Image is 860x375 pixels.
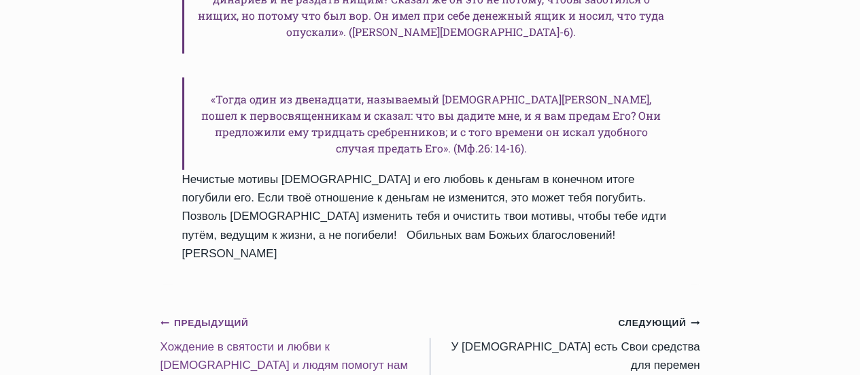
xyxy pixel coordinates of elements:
[160,316,249,331] small: Предыдущий
[430,313,700,374] a: СледующийУ [DEMOGRAPHIC_DATA] есть Свои средства для перемен
[618,316,700,331] small: Следующий
[182,78,678,170] h6: «Тогда один из двенадцати, называемый [DEMOGRAPHIC_DATA][PERSON_NAME], пошел к первосвященникам и...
